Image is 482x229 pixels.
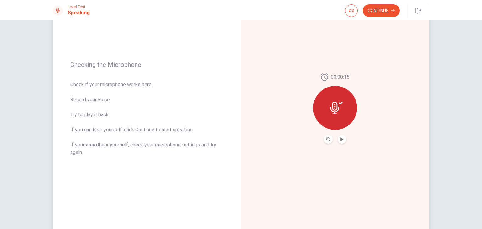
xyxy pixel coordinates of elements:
[70,61,223,68] span: Checking the Microphone
[83,142,99,148] u: cannot
[68,9,90,17] h1: Speaking
[338,135,346,144] button: Play Audio
[331,73,350,81] span: 00:00:15
[68,5,90,9] span: Level Test
[363,4,400,17] button: Continue
[70,81,223,156] span: Check if your microphone works here. Record your voice. Try to play it back. If you can hear your...
[324,135,333,144] button: Record Again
